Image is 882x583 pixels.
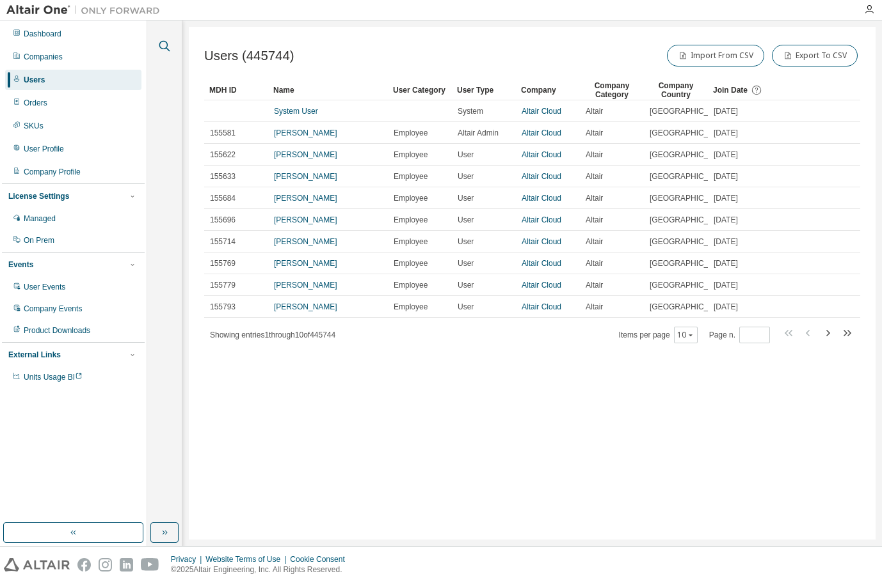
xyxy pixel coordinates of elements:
[210,280,236,290] span: 155779
[209,80,263,100] div: MDH ID
[714,150,738,160] span: [DATE]
[714,302,738,312] span: [DATE]
[171,564,353,575] p: © 2025 Altair Engineering, Inc. All Rights Reserved.
[458,193,474,203] span: User
[458,128,499,138] span: Altair Admin
[210,258,236,268] span: 155769
[458,215,474,225] span: User
[709,327,770,343] span: Page n.
[204,49,294,63] span: Users (445744)
[522,259,561,268] a: Altair Cloud
[458,150,474,160] span: User
[210,330,335,339] span: Showing entries 1 through 10 of 445744
[714,128,738,138] span: [DATE]
[24,121,44,131] div: SKUs
[586,106,603,116] span: Altair
[274,215,337,224] a: [PERSON_NAME]
[585,80,639,100] div: Company Category
[650,128,730,138] span: [GEOGRAPHIC_DATA]
[714,237,738,247] span: [DATE]
[273,80,383,100] div: Name
[457,80,511,100] div: User Type
[274,302,337,311] a: [PERSON_NAME]
[6,4,166,17] img: Altair One
[274,128,337,137] a: [PERSON_NAME]
[522,302,561,311] a: Altair Cloud
[274,194,337,203] a: [PERSON_NAME]
[24,75,45,85] div: Users
[393,80,447,100] div: User Category
[714,106,738,116] span: [DATE]
[677,330,694,340] button: 10
[77,558,91,571] img: facebook.svg
[650,193,730,203] span: [GEOGRAPHIC_DATA]
[394,128,428,138] span: Employee
[458,237,474,247] span: User
[8,350,61,360] div: External Links
[394,150,428,160] span: Employee
[210,193,236,203] span: 155684
[24,325,90,336] div: Product Downloads
[714,193,738,203] span: [DATE]
[394,280,428,290] span: Employee
[714,171,738,182] span: [DATE]
[650,280,730,290] span: [GEOGRAPHIC_DATA]
[210,302,236,312] span: 155793
[586,193,603,203] span: Altair
[522,107,561,116] a: Altair Cloud
[751,84,762,96] svg: Date when the user was first added or directly signed up. If the user was deleted and later re-ad...
[210,128,236,138] span: 155581
[24,144,64,154] div: User Profile
[210,237,236,247] span: 155714
[772,45,858,66] button: Export To CSV
[586,150,603,160] span: Altair
[458,280,474,290] span: User
[274,150,337,159] a: [PERSON_NAME]
[650,171,730,182] span: [GEOGRAPHIC_DATA]
[24,235,54,245] div: On Prem
[713,86,748,95] span: Join Date
[210,150,236,160] span: 155622
[274,259,337,268] a: [PERSON_NAME]
[24,29,61,39] div: Dashboard
[24,304,82,314] div: Company Events
[99,558,112,571] img: instagram.svg
[394,258,428,268] span: Employee
[205,554,290,564] div: Website Terms of Use
[714,280,738,290] span: [DATE]
[24,52,63,62] div: Companies
[586,128,603,138] span: Altair
[274,281,337,290] a: [PERSON_NAME]
[586,215,603,225] span: Altair
[650,215,730,225] span: [GEOGRAPHIC_DATA]
[394,193,428,203] span: Employee
[650,258,730,268] span: [GEOGRAPHIC_DATA]
[667,45,764,66] button: Import From CSV
[619,327,698,343] span: Items per page
[394,237,428,247] span: Employee
[290,554,352,564] div: Cookie Consent
[274,172,337,181] a: [PERSON_NAME]
[714,258,738,268] span: [DATE]
[522,237,561,246] a: Altair Cloud
[24,167,81,177] div: Company Profile
[394,215,428,225] span: Employee
[458,258,474,268] span: User
[586,280,603,290] span: Altair
[521,80,575,100] div: Company
[522,215,561,224] a: Altair Cloud
[141,558,159,571] img: youtube.svg
[650,302,730,312] span: [GEOGRAPHIC_DATA]
[274,237,337,246] a: [PERSON_NAME]
[649,80,703,100] div: Company Country
[24,282,65,292] div: User Events
[120,558,133,571] img: linkedin.svg
[394,302,428,312] span: Employee
[8,191,69,201] div: License Settings
[458,302,474,312] span: User
[4,558,70,571] img: altair_logo.svg
[586,258,603,268] span: Altair
[586,237,603,247] span: Altair
[650,106,730,116] span: [GEOGRAPHIC_DATA]
[24,98,47,108] div: Orders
